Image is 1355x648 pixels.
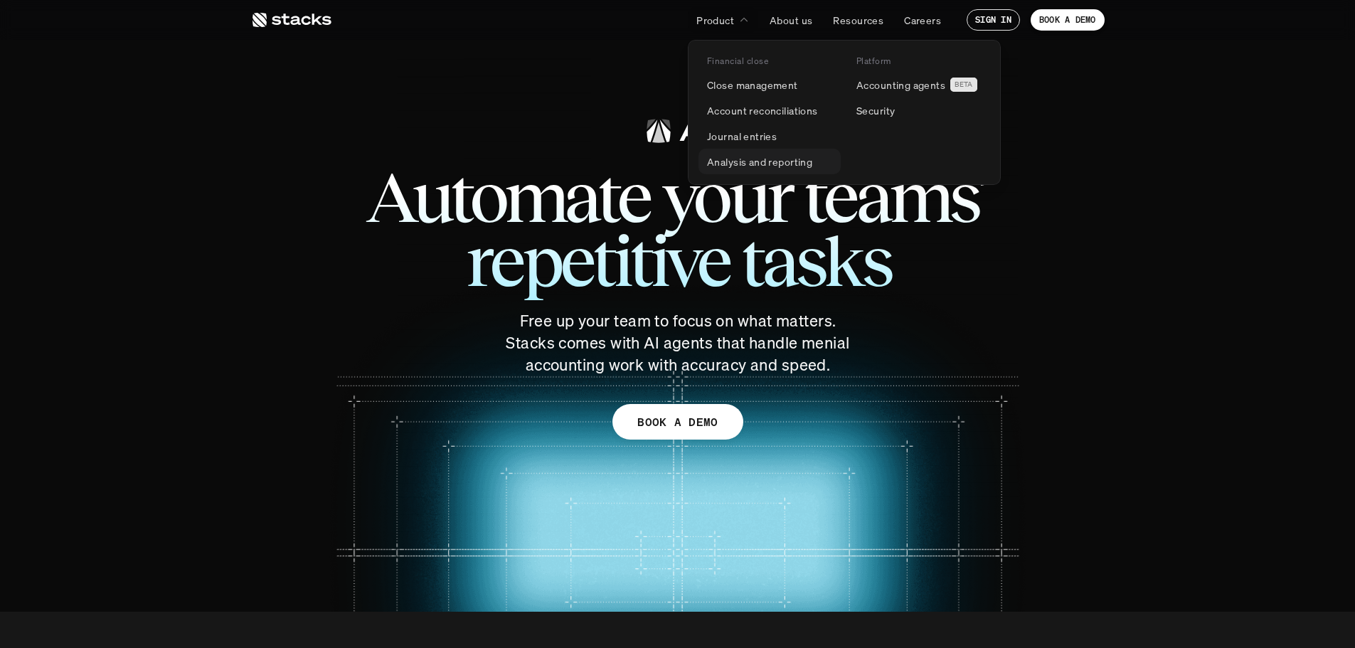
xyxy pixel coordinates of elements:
[707,56,768,66] p: Financial close
[848,72,990,97] a: Accounting agentsBETA
[848,97,990,123] a: Security
[833,13,883,28] p: Resources
[856,103,895,118] p: Security
[698,123,841,149] a: Journal entries
[1039,15,1096,25] p: BOOK A DEMO
[612,404,743,440] a: BOOK A DEMO
[308,151,1048,307] span: Automate your teams’ repetitive tasks
[1031,9,1105,31] a: BOOK A DEMO
[500,310,856,376] p: Free up your team to focus on what matters. Stacks comes with AI agents that handle menial accoun...
[955,80,973,89] h2: BETA
[698,72,841,97] a: Close management
[967,9,1020,31] a: SIGN IN
[896,7,950,33] a: Careers
[168,271,230,281] a: Privacy Policy
[770,13,812,28] p: About us
[904,13,941,28] p: Careers
[698,149,841,174] a: Analysis and reporting
[696,13,734,28] p: Product
[761,7,821,33] a: About us
[707,78,798,92] p: Close management
[975,15,1011,25] p: SIGN IN
[637,412,718,432] p: BOOK A DEMO
[856,56,891,66] p: Platform
[698,97,841,123] a: Account reconciliations
[707,129,777,144] p: Journal entries
[707,154,812,169] p: Analysis and reporting
[824,7,892,33] a: Resources
[856,78,945,92] p: Accounting agents
[707,103,818,118] p: Account reconciliations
